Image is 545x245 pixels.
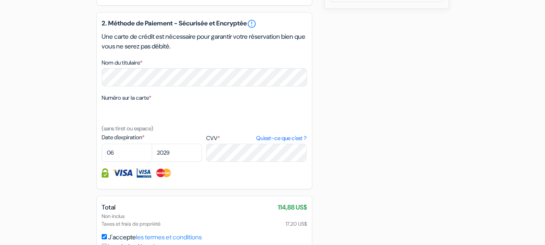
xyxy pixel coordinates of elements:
label: CVV [206,134,307,142]
img: Master Card [155,168,172,178]
img: Visa [113,168,133,178]
img: Information de carte de crédit entièrement encryptée et sécurisée [102,168,109,178]
label: Nom du titulaire [102,59,142,67]
a: error_outline [247,19,257,29]
h5: 2. Méthode de Paiement - Sécurisée et Encryptée [102,19,307,29]
span: Total [102,203,115,211]
label: J'accepte [108,232,202,242]
span: 114,88 US$ [278,203,307,212]
small: (sans tiret ou espace) [102,125,153,132]
div: Non inclus Taxes et frais de propriété [102,212,307,228]
a: les termes et conditions [136,233,202,241]
span: 17,20 US$ [286,220,307,228]
label: Date d'expiration [102,133,202,142]
a: Qu'est-ce que c'est ? [256,134,307,142]
img: Visa Electron [137,168,151,178]
label: Numéro sur la carte [102,94,151,102]
p: Une carte de crédit est nécessaire pour garantir votre réservation bien que vous ne serez pas déb... [102,32,307,51]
